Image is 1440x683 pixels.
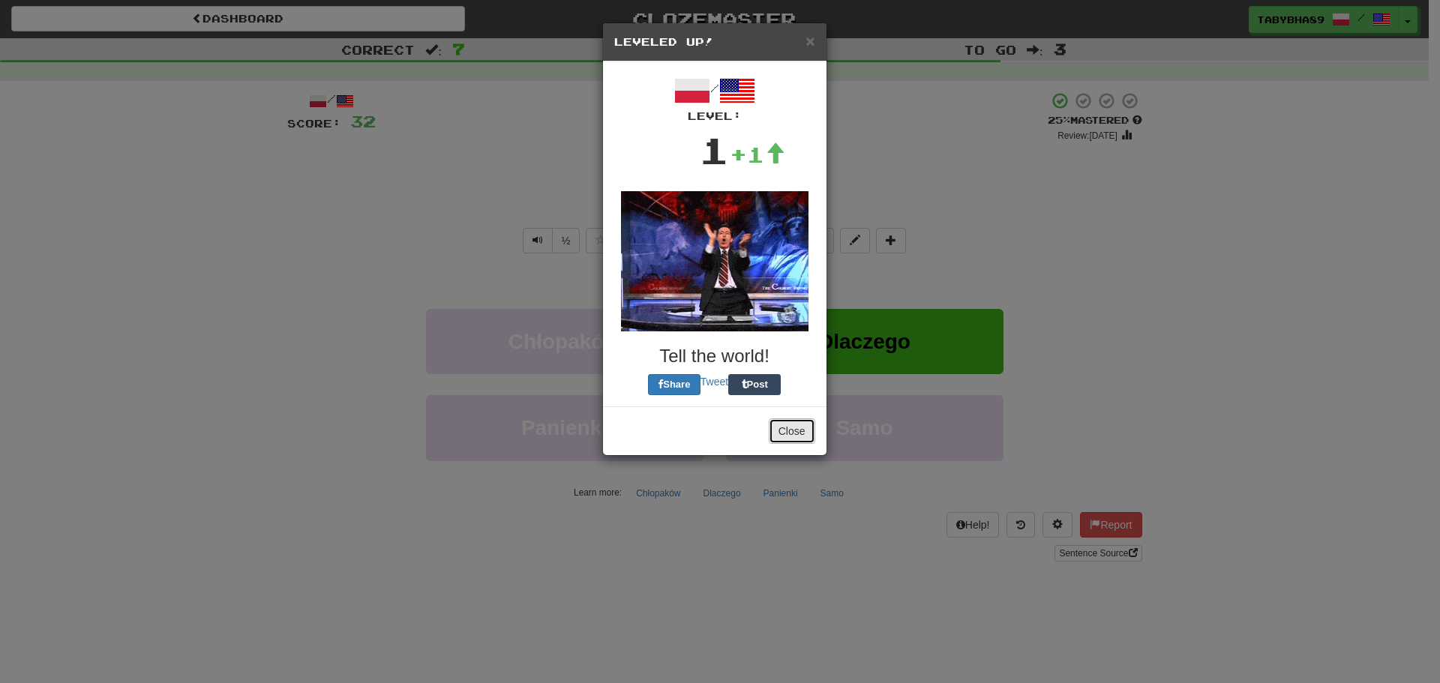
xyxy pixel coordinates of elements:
div: Level: [614,109,815,124]
h5: Leveled Up! [614,34,815,49]
img: colbert-2-be1bfdc20e1ad268952deef278b8706a84000d88b3e313df47e9efb4a1bfc052.gif [621,191,808,331]
button: Close [805,33,814,49]
span: × [805,32,814,49]
button: Close [769,418,815,444]
a: Tweet [700,376,728,388]
div: +1 [730,139,785,169]
button: Share [648,374,700,395]
div: / [614,73,815,124]
button: Post [728,374,781,395]
div: 1 [699,124,730,176]
h3: Tell the world! [614,346,815,366]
